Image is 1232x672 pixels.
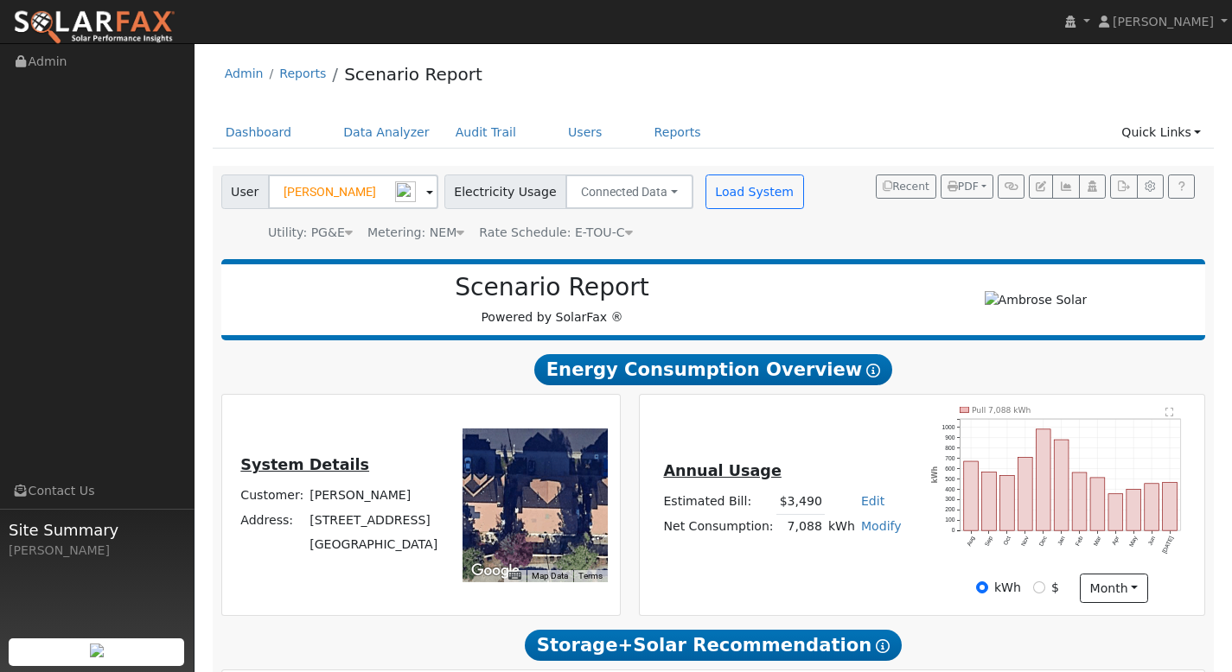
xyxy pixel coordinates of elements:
td: Customer: [238,484,307,508]
a: Reports [642,117,714,149]
rect: onclick="" [964,461,979,530]
text: Feb [1075,535,1084,547]
div: Powered by SolarFax ® [230,273,875,326]
button: Keyboard shortcuts [508,570,520,582]
a: Help Link [1168,174,1195,199]
a: Dashboard [213,117,305,149]
text: Nov [1020,535,1031,547]
text: 0 [952,527,955,533]
text: Sep [984,535,994,547]
button: Login As [1079,174,1106,199]
span: Site Summary [9,518,185,542]
rect: onclick="" [1127,490,1141,531]
text: 900 [946,434,955,441]
a: Audit Trail [443,117,529,149]
input: kWh [976,581,988,593]
a: Data Analyzer [330,117,443,149]
rect: onclick="" [1145,484,1159,530]
button: Generate Report Link [998,174,1025,199]
div: Utility: PG&E [268,224,353,242]
text: 600 [946,466,955,472]
img: SolarFax [13,10,176,46]
a: Edit [861,494,884,508]
text: Aug [966,535,976,547]
button: Settings [1137,174,1164,199]
td: Net Consumption: [661,514,776,539]
button: Edit User [1029,174,1053,199]
text: 1000 [942,424,955,430]
td: [PERSON_NAME] [307,484,441,508]
rect: onclick="" [1163,483,1178,531]
button: Load System [705,174,804,209]
a: Admin [225,67,264,80]
td: [STREET_ADDRESS] [307,508,441,532]
div: Metering: NEM [367,224,464,242]
input: $ [1033,581,1045,593]
span: Alias: HETOUC [479,225,632,239]
text: 800 [946,445,955,451]
u: Annual Usage [663,462,781,479]
td: kWh [825,514,858,539]
img: npw-badge-icon-locked.svg [395,181,416,202]
text: 200 [946,506,955,512]
text: Dec [1038,535,1049,547]
text: May [1128,535,1139,548]
text: 300 [946,497,955,503]
td: [GEOGRAPHIC_DATA] [307,532,441,556]
a: Scenario Report [344,64,482,85]
a: Reports [279,67,326,80]
rect: onclick="" [1000,475,1015,530]
rect: onclick="" [1037,429,1051,530]
span: PDF [948,181,979,193]
span: [PERSON_NAME] [1113,15,1214,29]
input: Select a User [268,174,438,209]
button: PDF [941,174,993,199]
rect: onclick="" [1072,472,1087,530]
text: kWh [931,466,939,483]
a: Modify [861,519,902,533]
button: month [1080,574,1148,603]
span: Storage+Solar Recommendation [525,630,902,661]
i: Show Help [876,639,890,653]
text: 700 [946,455,955,461]
img: retrieve [90,643,104,657]
rect: onclick="" [1108,494,1123,530]
span: User [221,174,269,209]
text: 500 [946,476,955,482]
text: 100 [946,517,955,523]
u: System Details [240,456,369,473]
label: $ [1051,579,1059,597]
text: Mar [1093,535,1103,547]
text: Jan [1056,535,1066,546]
text: 400 [946,486,955,492]
span: Energy Consumption Overview [534,354,892,385]
text: Oct [1002,535,1012,546]
span: Electricity Usage [444,174,566,209]
button: Recent [876,174,936,199]
i: Show Help [866,364,880,377]
h2: Scenario Report [239,273,865,302]
rect: onclick="" [1018,457,1033,530]
a: Terms (opens in new tab) [578,571,603,580]
label: kWh [994,579,1021,597]
td: Address: [238,508,307,532]
img: Google [467,560,524,582]
a: Open this area in Google Maps (opens a new window) [467,560,524,582]
td: Estimated Bill: [661,489,776,514]
button: Map Data [532,570,568,582]
text:  [1165,407,1173,416]
rect: onclick="" [1055,440,1069,530]
text: [DATE] [1161,535,1175,555]
button: Multi-Series Graph [1052,174,1079,199]
text: Apr [1111,535,1121,547]
div: [PERSON_NAME] [9,542,185,560]
td: $3,490 [776,489,825,514]
text: Jun [1147,535,1157,546]
button: Export Interval Data [1110,174,1137,199]
img: Ambrose Solar [985,291,1088,309]
a: Users [555,117,616,149]
rect: onclick="" [982,472,997,531]
button: Connected Data [565,174,693,209]
a: Quick Links [1108,117,1214,149]
td: 7,088 [776,514,825,539]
